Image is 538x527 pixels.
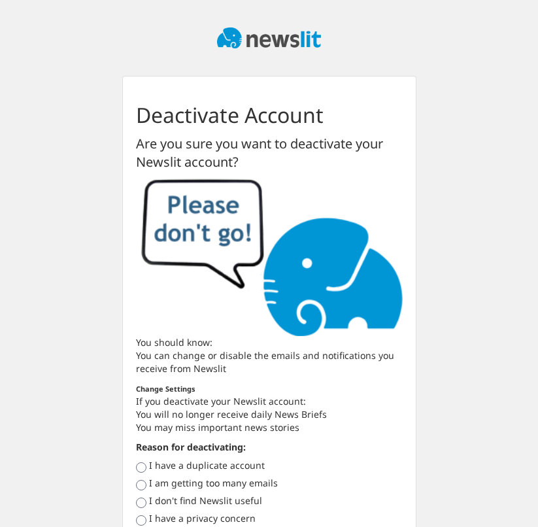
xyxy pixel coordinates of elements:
[149,459,265,472] label: I have a duplicate account
[136,135,403,172] p: Are you sure you want to deactivate your Newslit account?
[149,494,262,507] label: I don't find Newslit useful
[136,441,246,454] label: Reason for deactivating:
[136,172,403,336] img: Please don't go!
[149,477,278,490] label: I am getting too many emails
[136,349,403,375] li: You can change or disable the emails and notifications you receive from Newslit
[136,336,403,349] p: You should know:
[136,103,403,127] h1: Deactivate Account
[149,512,256,525] label: I have a privacy concern
[217,27,322,48] img: Newslit
[136,395,403,408] p: If you deactivate your Newslit account:
[136,384,195,394] a: Change Settings
[136,408,403,421] li: You will no longer receive daily News Briefs
[136,421,403,434] li: You may miss important news stories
